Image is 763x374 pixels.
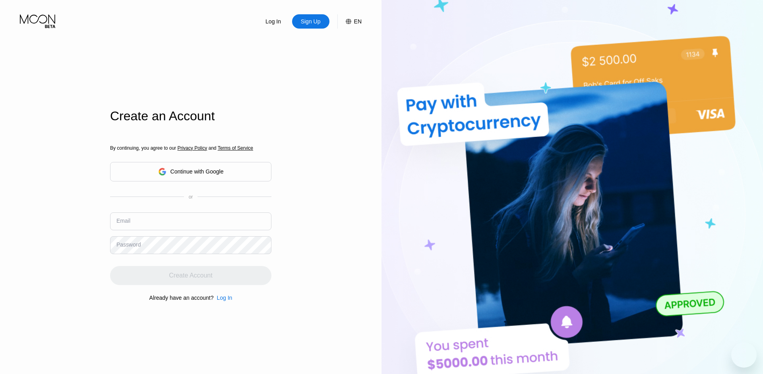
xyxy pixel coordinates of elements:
div: EN [354,18,362,25]
div: Continue with Google [110,162,271,181]
div: EN [337,14,362,29]
div: Password [116,241,141,248]
div: Create an Account [110,109,271,123]
span: and [207,145,218,151]
div: Log In [213,295,232,301]
div: Already have an account? [149,295,214,301]
div: Log In [255,14,292,29]
span: Privacy Policy [177,145,207,151]
span: Terms of Service [218,145,253,151]
iframe: Button to launch messaging window [731,342,757,368]
div: Sign Up [300,17,321,25]
div: Email [116,218,130,224]
div: Log In [217,295,232,301]
div: By continuing, you agree to our [110,145,271,151]
div: Log In [265,17,282,25]
div: Continue with Google [170,168,224,175]
div: or [189,194,193,200]
div: Sign Up [292,14,329,29]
